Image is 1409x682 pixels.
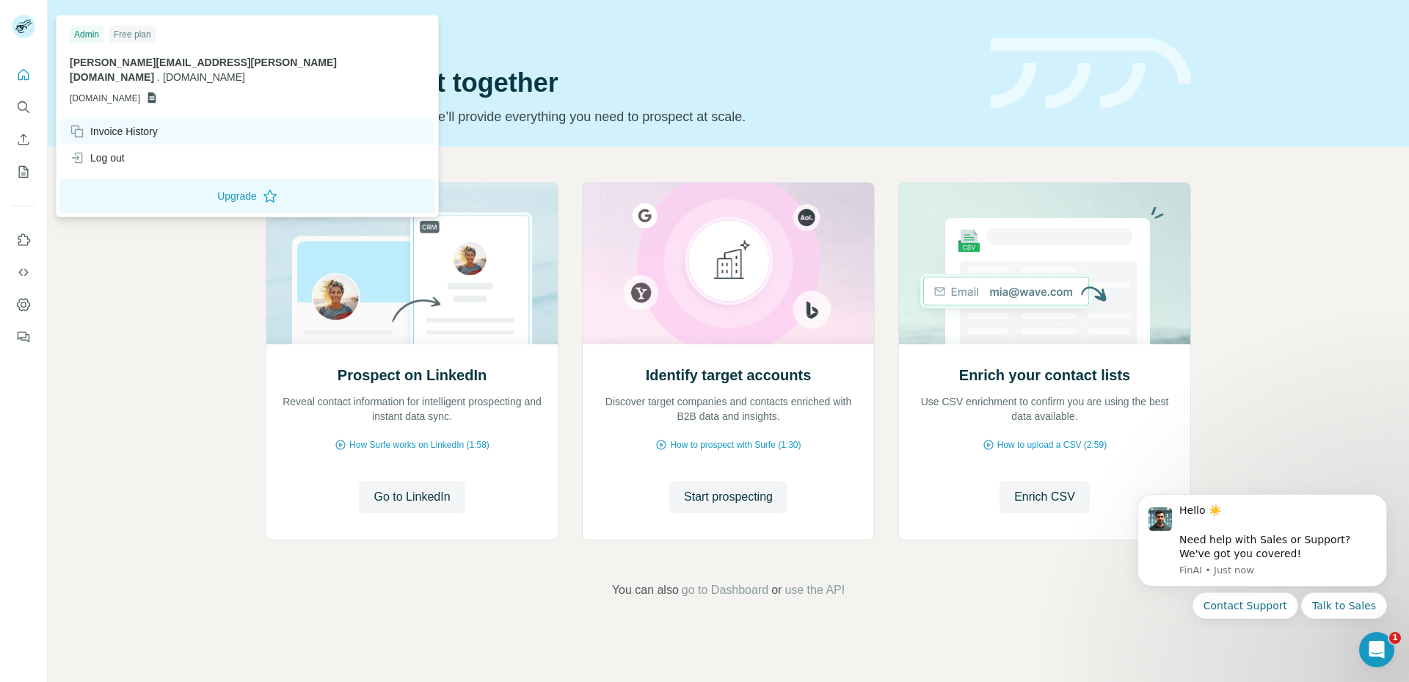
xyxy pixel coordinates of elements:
[266,68,973,98] h1: Let’s prospect together
[1359,632,1394,667] iframe: Intercom live chat
[157,71,160,83] span: .
[959,365,1130,385] h2: Enrich your contact lists
[1389,632,1401,644] span: 1
[669,481,787,513] button: Start prospecting
[12,227,35,253] button: Use Surfe on LinkedIn
[281,394,543,424] p: Reveal contact information for intelligent prospecting and instant data sync.
[374,488,450,506] span: Go to LinkedIn
[70,57,337,83] span: [PERSON_NAME][EMAIL_ADDRESS][PERSON_NAME][DOMAIN_NAME]
[266,106,973,127] p: Pick your starting point and we’ll provide everything you need to prospect at scale.
[338,365,487,385] h2: Prospect on LinkedIn
[1014,488,1075,506] span: Enrich CSV
[70,26,103,43] div: Admin
[997,438,1107,451] span: How to upload a CSV (2:59)
[682,581,768,599] button: go to Dashboard
[12,324,35,350] button: Feedback
[12,62,35,88] button: Quick start
[70,92,140,105] span: [DOMAIN_NAME]
[70,124,158,139] div: Invoice History
[1000,481,1090,513] button: Enrich CSV
[914,394,1176,424] p: Use CSV enrichment to confirm you are using the best data available.
[582,183,875,344] img: Identify target accounts
[784,581,845,599] button: use the API
[59,178,435,214] button: Upgrade
[12,259,35,286] button: Use Surfe API
[12,94,35,120] button: Search
[266,183,558,344] img: Prospect on LinkedIn
[70,150,125,165] div: Log out
[349,438,489,451] span: How Surfe works on LinkedIn (1:58)
[109,26,156,43] div: Free plan
[163,71,245,83] span: [DOMAIN_NAME]
[670,438,801,451] span: How to prospect with Surfe (1:30)
[771,581,782,599] span: or
[266,27,973,42] div: Quick start
[646,365,812,385] h2: Identify target accounts
[898,183,1191,344] img: Enrich your contact lists
[12,126,35,153] button: Enrich CSV
[597,394,859,424] p: Discover target companies and contacts enriched with B2B data and insights.
[12,291,35,318] button: Dashboard
[1115,481,1409,628] iframe: Intercom notifications message
[991,38,1191,109] img: banner
[684,488,773,506] span: Start prospecting
[12,159,35,185] button: My lists
[359,481,465,513] button: Go to LinkedIn
[612,581,679,599] span: You can also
